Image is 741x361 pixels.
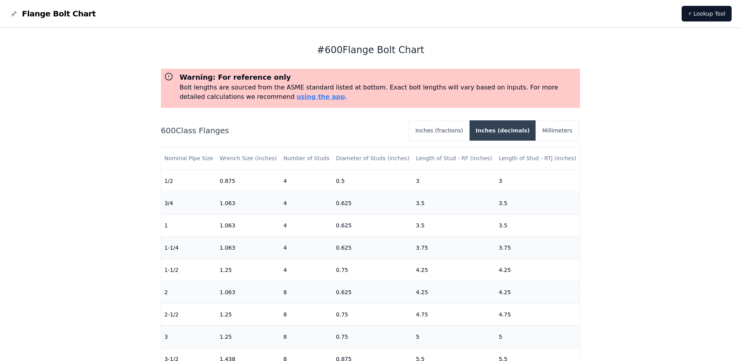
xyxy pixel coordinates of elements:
td: 0.625 [333,192,413,214]
td: 3 [413,170,496,192]
td: 1 [161,214,217,236]
td: 4 [280,259,333,281]
td: 3.5 [496,192,580,214]
td: 0.625 [333,236,413,259]
td: 1/2 [161,170,217,192]
button: Millimeters [536,120,579,141]
td: 1.063 [216,281,280,303]
td: 8 [280,325,333,348]
td: 4 [280,236,333,259]
td: 1.063 [216,214,280,236]
td: 2-1/2 [161,303,217,325]
td: 0.875 [216,170,280,192]
td: 1.25 [216,259,280,281]
td: 1-1/4 [161,236,217,259]
td: 1-1/2 [161,259,217,281]
td: 5 [413,325,496,348]
td: 1.25 [216,303,280,325]
td: 3.5 [496,214,580,236]
td: 1.063 [216,192,280,214]
th: Diameter of Studs (inches) [333,147,413,170]
td: 4.25 [496,281,580,303]
th: Wrench Size (inches) [216,147,280,170]
td: 5 [496,325,580,348]
h1: # 600 Flange Bolt Chart [161,44,580,56]
th: Number of Studs [280,147,333,170]
td: 3 [161,325,217,348]
button: Inches (decimals) [470,120,536,141]
td: 8 [280,281,333,303]
td: 4.75 [496,303,580,325]
td: 1.25 [216,325,280,348]
td: 4.25 [496,259,580,281]
button: Inches (fractions) [409,120,470,141]
td: 4.25 [413,281,496,303]
td: 0.75 [333,303,413,325]
td: 3.75 [413,236,496,259]
th: Length of Stud - RTJ (inches) [496,147,580,170]
td: 3.75 [496,236,580,259]
td: 4.25 [413,259,496,281]
td: 2 [161,281,217,303]
td: 3.5 [413,192,496,214]
a: Flange Bolt Chart LogoFlange Bolt Chart [9,8,96,19]
p: Bolt lengths are sourced from the ASME standard listed at bottom. Exact bolt lengths will vary ba... [180,83,577,102]
a: ⚡ Lookup Tool [682,6,732,21]
a: using the app [296,93,345,100]
td: 4.75 [413,303,496,325]
td: 0.5 [333,170,413,192]
h3: Warning: For reference only [180,72,577,83]
td: 8 [280,303,333,325]
th: Length of Stud - RF (inches) [413,147,496,170]
h2: 600 Class Flanges [161,125,403,136]
td: 4 [280,214,333,236]
td: 0.625 [333,281,413,303]
td: 3/4 [161,192,217,214]
td: 4 [280,192,333,214]
td: 4 [280,170,333,192]
td: 0.75 [333,259,413,281]
td: 0.625 [333,214,413,236]
td: 0.75 [333,325,413,348]
td: 1.063 [216,236,280,259]
th: Nominal Pipe Size [161,147,217,170]
td: 3.5 [413,214,496,236]
img: Flange Bolt Chart Logo [9,9,19,18]
span: Flange Bolt Chart [22,8,96,19]
td: 3 [496,170,580,192]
